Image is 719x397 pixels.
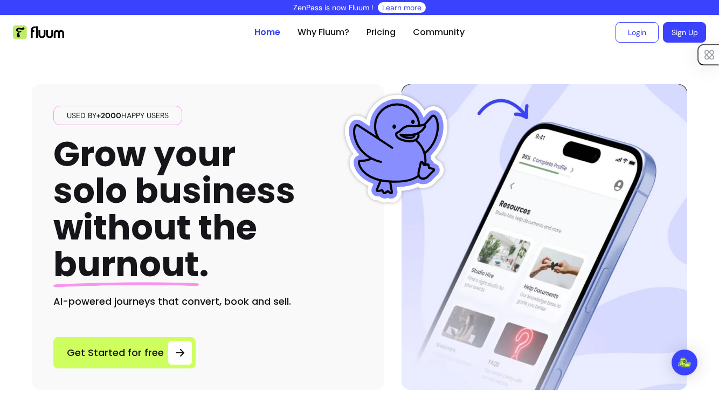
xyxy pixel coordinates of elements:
[13,25,64,39] img: Fluum Logo
[293,2,374,13] p: ZenPass is now Fluum !
[413,26,465,39] a: Community
[663,22,706,43] a: Sign Up
[382,2,421,13] a: Learn more
[53,337,196,368] a: Get Started for free
[616,22,659,43] a: Login
[67,345,164,360] span: Get Started for free
[672,350,697,375] div: Open Intercom Messenger
[53,136,295,283] h1: Grow your solo business without the .
[53,240,199,288] span: burnout
[342,95,450,203] img: Fluum Duck sticker
[254,26,280,39] a: Home
[63,110,173,121] span: Used by happy users
[53,294,363,309] h2: AI-powered journeys that convert, book and sell.
[298,26,349,39] a: Why Fluum?
[96,111,121,120] span: +2000
[367,26,396,39] a: Pricing
[402,84,687,390] img: Hero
